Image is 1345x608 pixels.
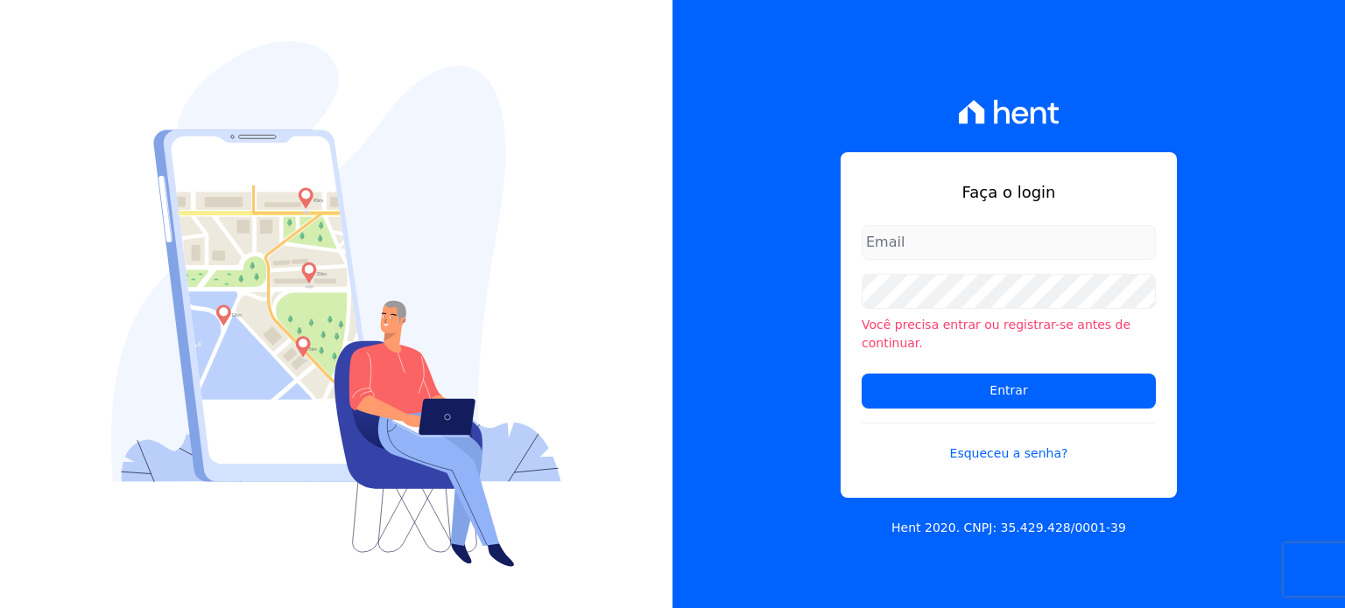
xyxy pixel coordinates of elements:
[862,316,1156,353] li: Você precisa entrar ou registrar-se antes de continuar.
[862,225,1156,260] input: Email
[891,519,1126,537] p: Hent 2020. CNPJ: 35.429.428/0001-39
[862,423,1156,463] a: Esqueceu a senha?
[862,180,1156,204] h1: Faça o login
[862,374,1156,409] input: Entrar
[111,41,561,567] img: Login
